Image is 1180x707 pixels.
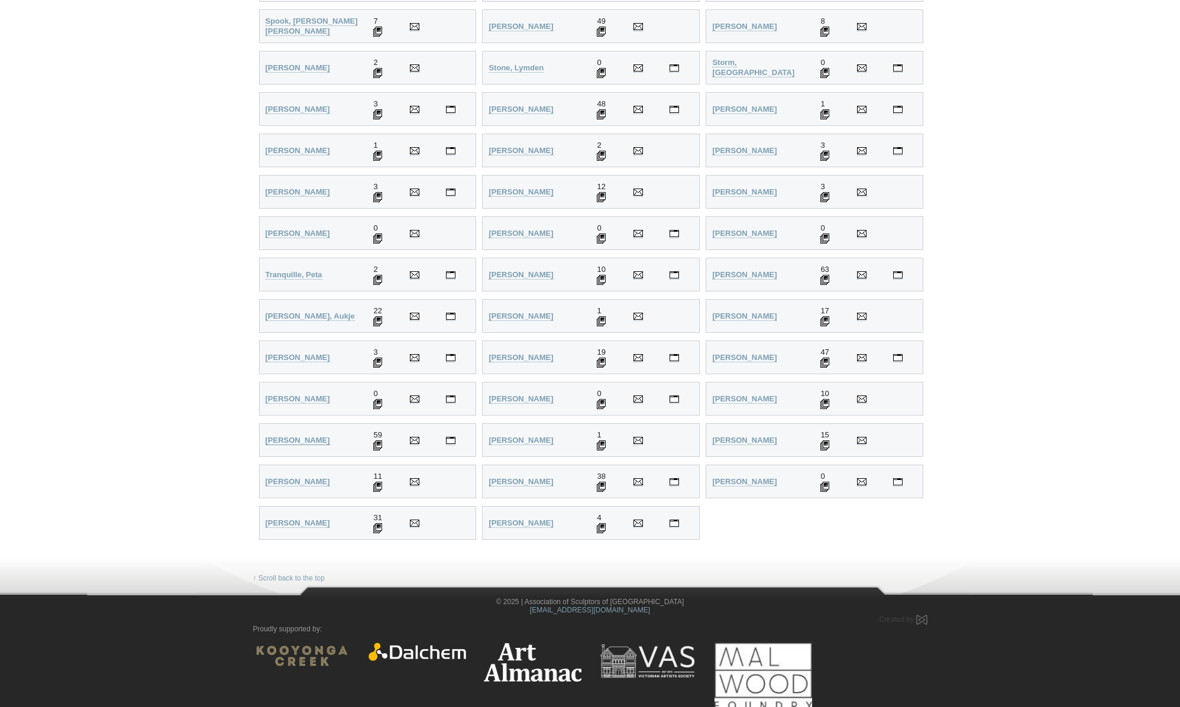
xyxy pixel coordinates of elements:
img: 2 Sculptures displayed for Victor Stepanow [373,68,382,78]
strong: [PERSON_NAME] [489,394,553,403]
img: 12 Sculptures displayed for Ioanna Thymianidis [597,192,606,202]
img: Send Email to Aukje Van Vark [410,313,419,320]
img: Send Email to Domenica Wallace [410,354,419,361]
strong: [PERSON_NAME] [712,394,777,403]
img: Dalchem Products [368,643,466,661]
a: [PERSON_NAME] [712,353,777,362]
img: Send Email to Jenny Whiteside [410,437,419,444]
strong: [PERSON_NAME] [712,105,777,113]
strong: [PERSON_NAME] [712,229,777,238]
a: [PERSON_NAME] [489,518,553,528]
a: Visit Neil Tait's personal website [893,105,903,114]
img: Visit Heather Wilson's personal website [670,478,679,485]
span: 0 [820,58,825,67]
span: 3 [373,348,377,356]
img: 0 Sculptures displayed for Lawrence Winder [820,482,829,492]
a: [PERSON_NAME] [266,63,330,73]
img: 19 Sculptures displayed for Gunnel Watkins [597,358,606,368]
a: Visit Jenny Whiteside's personal website [446,436,455,445]
img: Visit Lynden Stone's personal website [670,64,679,72]
span: 17 [820,306,829,315]
span: 59 [373,430,382,439]
img: 0 Sculptures displayed for Lynden Stone [597,68,606,78]
a: [PERSON_NAME] [489,270,553,280]
a: [PERSON_NAME] [712,394,777,404]
img: 31 Sculptures displayed for Aleida Wright [373,523,382,533]
a: [PERSON_NAME] [489,436,553,445]
img: Send Email to Brian Wigg [857,437,867,444]
a: Visit Emilia Storm's personal website [893,63,903,73]
span: 4 [597,513,601,522]
span: 0 [597,223,601,232]
span: 1 [820,99,825,108]
img: 2 Sculptures displayed for Peta Tranquille [373,275,382,285]
a: Spook, [PERSON_NAME] [PERSON_NAME] [266,17,358,36]
img: 15 Sculptures displayed for Brian Wigg [820,440,829,450]
img: Visit Bruce Webb's personal website [893,354,903,361]
img: Visit Neil Tait's personal website [893,106,903,113]
span: Created by [879,615,914,624]
a: [PERSON_NAME] [489,146,553,155]
a: [PERSON_NAME], Aukje [266,312,355,321]
img: 8 Sculptures displayed for Rachel Steinman [820,27,829,37]
img: Send Email to Ioanna Thymianidis [633,189,643,196]
img: Send Email to Sioma Wajchman [857,313,867,320]
strong: Tranquille, Peta [266,270,322,279]
img: Send Email to Mary Van den Broek [857,271,867,278]
img: 0 Sculptures displayed for Emilia Storm [820,68,829,78]
div: © 2025 | Association of Sculptors of [GEOGRAPHIC_DATA] [244,598,936,615]
a: [EMAIL_ADDRESS][DOMAIN_NAME] [530,606,650,614]
strong: [PERSON_NAME] [712,270,777,279]
a: Storm, [GEOGRAPHIC_DATA] [712,58,794,77]
a: [PERSON_NAME] [266,146,330,155]
strong: Stone, Lymden [489,63,544,72]
img: Send Email to Rachel Steinman [857,23,867,30]
a: [PERSON_NAME] [489,353,553,362]
img: Send Email to Lynden Stone [633,64,643,72]
a: Stone, Lymden [489,63,544,73]
img: 3 Sculptures displayed for Diane Thompson [373,192,382,202]
img: 0 Sculptures displayed for David Wemyss-Smith [597,399,606,409]
a: [PERSON_NAME] [489,229,553,238]
span: 0 [373,223,377,232]
span: 47 [820,348,829,356]
span: 63 [820,265,829,274]
img: Send Email to Heather Wilson [633,478,643,485]
a: [PERSON_NAME] [266,229,330,238]
span: 49 [597,17,605,25]
a: Visit Bruce Webb's personal website [893,353,903,362]
a: Visit Kerrie Taylor's personal website [446,146,455,155]
a: [PERSON_NAME] [712,146,777,155]
img: 10 Sculptures displayed for Harry Tyler [597,275,606,285]
img: Visit Gunnel Watkins's personal website [670,354,679,361]
span: 3 [820,182,825,191]
img: 17 Sculptures displayed for Sioma Wajchman [820,316,829,326]
img: Visit Glenn Todd's personal website [670,230,679,237]
img: Send Email to Harry Tyler [633,271,643,278]
span: 2 [597,141,601,150]
img: 1 Sculptures displayed for Leigh Wicking [597,440,606,450]
strong: [PERSON_NAME] [712,187,777,196]
a: [PERSON_NAME] [712,477,777,487]
img: Send Email to Peta Tranquille [410,271,419,278]
img: Send Email to Todd Lyndon Stuart [633,106,643,113]
img: 4 Sculptures displayed for Sandie Wright [597,523,606,533]
img: 38 Sculptures displayed for Heather Wilson [597,482,606,492]
img: Send Email to Sandie Wright [633,520,643,527]
img: Visit Domenica Wallace's personal website [446,354,455,361]
img: 49 Sculptures displayed for Tania Stavovy [597,27,606,37]
img: Send Email to Steve Tobin [410,230,419,237]
img: Visit Emilia Storm's personal website [893,64,903,72]
strong: [PERSON_NAME] [266,187,330,196]
span: 31 [373,513,382,522]
a: Visit Sandie Wright's personal website [670,518,679,528]
span: 1 [597,306,601,315]
img: 1 Sculptures displayed for Maxine Wain [597,316,606,326]
a: Visit Melissa Thomas's personal website [893,146,903,155]
img: Send Email to Diane Thompson [410,189,419,196]
strong: [PERSON_NAME] [489,477,553,486]
img: 0 Sculptures displayed for Glenn Todd [597,233,606,244]
a: Visit Harry Tyler's personal website [670,270,679,280]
